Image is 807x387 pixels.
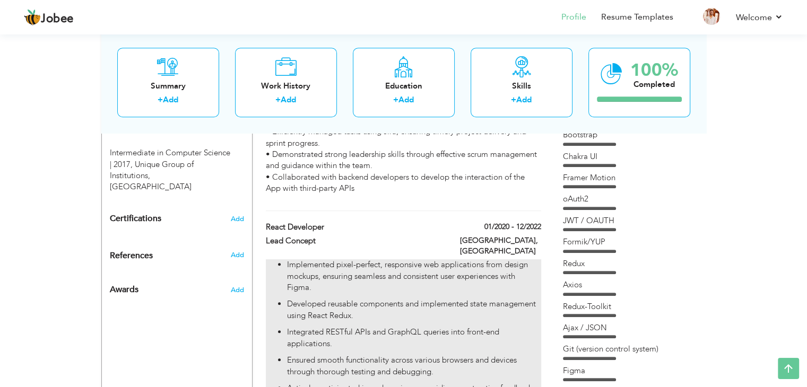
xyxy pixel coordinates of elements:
label: + [158,95,163,106]
span: Unique Group of Institutions, [GEOGRAPHIC_DATA] [110,159,194,192]
label: React Developer [266,222,444,233]
div: Add the reference. [102,250,252,267]
label: + [511,95,516,106]
a: Add [516,95,532,105]
img: Profile Img [703,8,720,25]
label: 01/2020 - 12/2022 [484,222,541,232]
div: Summary [126,81,211,92]
a: Resume Templates [601,11,673,23]
div: Redux-Toolkit [563,301,696,312]
div: Intermediate in Computer Science, 2017 [102,131,252,193]
p: Implemented pixel-perfect, responsive web applications from design mockups, ensuring seamless and... [287,259,541,293]
span: Intermediate in Computer Science, Unique Group of Institutions, 2017 [110,147,230,169]
div: 100% [630,61,678,79]
span: Add the certifications you’ve earned. [231,215,244,223]
div: Ajax / JSON [563,322,696,333]
label: + [275,95,281,106]
div: Education [361,81,446,92]
div: Chakra UI [563,151,696,162]
img: jobee.io [24,9,41,26]
a: Profile [561,11,586,23]
div: Bootstrap [563,129,696,140]
div: Axios [563,279,696,291]
div: oAuth2 [563,193,696,205]
div: Work History [244,81,328,92]
a: Welcome [736,11,783,24]
p: • Collaborated with the team using ReactJS to create user-friendly, pixel-perfect web application... [266,81,541,195]
div: Add the awards you’ve earned. [102,275,252,300]
div: JWT / OAUTH [563,215,696,226]
div: Figma [563,365,696,376]
a: Add [281,95,296,105]
a: Add [398,95,414,105]
label: [GEOGRAPHIC_DATA], [GEOGRAPHIC_DATA] [460,235,541,257]
span: Add [230,285,244,295]
span: Jobee [41,13,74,25]
p: Integrated RESTful APIs and GraphQL queries into front-end applications. [287,327,541,349]
span: Awards [110,285,138,295]
div: Formik/YUP [563,236,696,248]
p: Developed reusable components and implemented state management using React Redux. [287,298,541,321]
span: Certifications [110,213,161,224]
span: References [110,251,153,261]
span: Add [230,250,244,260]
p: Ensured smooth functionality across various browsers and devices through thorough testing and deb... [287,355,541,377]
label: Lead Concept [266,235,444,247]
label: + [393,95,398,106]
div: Completed [630,79,678,90]
div: Git (version control system) [563,344,696,355]
div: Framer Motion [563,172,696,183]
a: Jobee [24,9,74,26]
div: Redux [563,258,696,269]
a: Add [163,95,178,105]
div: Skills [479,81,564,92]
